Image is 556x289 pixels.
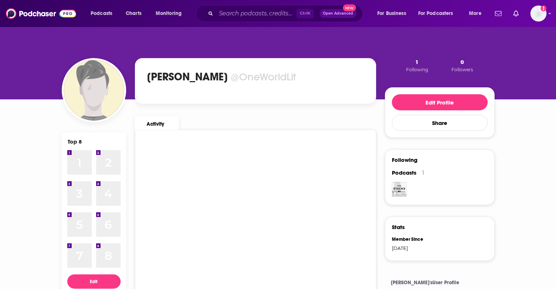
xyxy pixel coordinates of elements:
[422,170,424,176] div: 1
[451,67,473,72] span: Followers
[461,58,464,65] span: 0
[469,8,481,19] span: More
[343,4,356,11] span: New
[231,71,296,83] div: @OneWorldLit
[492,7,504,20] a: Show notifications dropdown
[415,58,419,65] span: 1
[203,5,370,22] div: Search podcasts, credits, & more...
[372,8,415,19] button: open menu
[392,224,405,231] h3: Stats
[216,8,296,19] input: Search podcasts, credits, & more...
[530,5,546,22] img: User Profile
[296,9,314,18] span: Ctrl K
[449,58,475,73] button: 0Followers
[319,9,356,18] button: Open AdvancedNew
[541,5,546,11] svg: Add a profile image
[510,7,522,20] a: Show notifications dropdown
[464,8,491,19] button: open menu
[156,8,182,19] span: Monitoring
[377,8,406,19] span: For Business
[6,7,76,20] img: Podchaser - Follow, Share and Rate Podcasts
[392,156,417,163] div: Following
[151,8,191,19] button: open menu
[135,116,179,130] a: Activity
[392,94,488,110] button: Edit Profile
[392,182,406,197] img: The Stacks
[530,5,546,22] span: Logged in as OneWorldLit
[413,8,464,19] button: open menu
[91,8,112,19] span: Podcasts
[67,274,121,289] button: Edit
[147,70,228,83] h1: [PERSON_NAME]
[126,8,141,19] span: Charts
[530,5,546,22] button: Show profile menu
[391,280,489,286] h4: [PERSON_NAME]'s User Profile
[392,245,435,251] div: [DATE]
[86,8,122,19] button: open menu
[392,115,488,131] button: Share
[64,60,124,121] img: Andrea Pura
[323,12,353,15] span: Open Advanced
[68,138,82,145] div: Top 8
[392,169,416,176] span: Podcasts
[404,58,430,73] button: 1Following
[406,67,428,72] span: Following
[392,236,435,242] div: Member Since
[121,8,146,19] a: Charts
[418,8,453,19] span: For Podcasters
